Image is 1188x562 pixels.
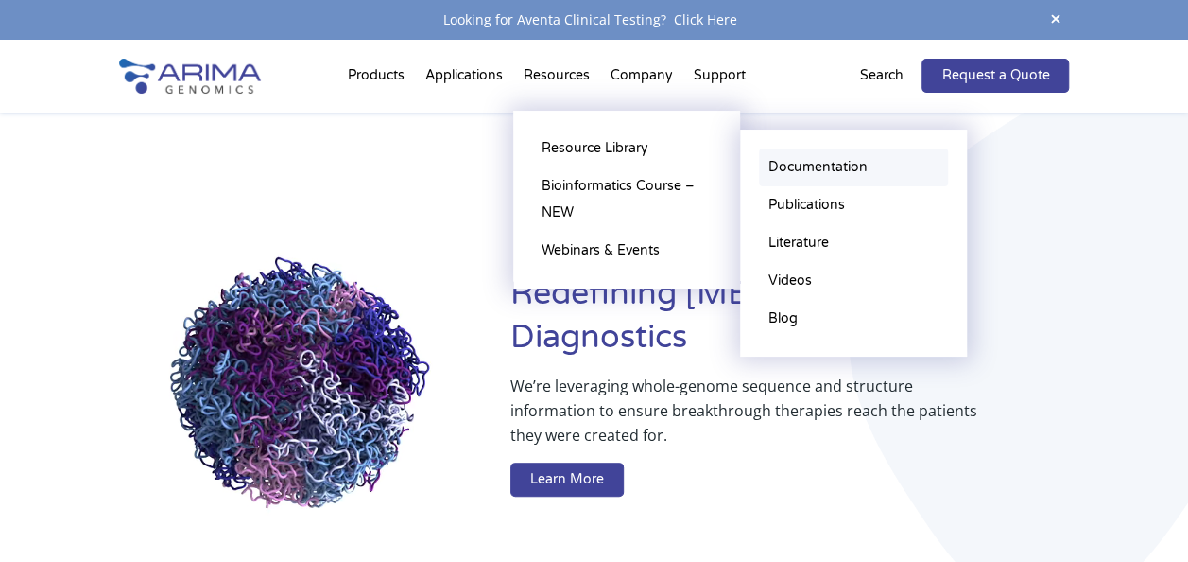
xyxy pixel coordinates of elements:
a: Videos [759,262,948,300]
iframe: Chat Widget [1093,471,1188,562]
a: Resource Library [532,130,721,167]
p: We’re leveraging whole-genome sequence and structure information to ensure breakthrough therapies... [510,374,993,463]
p: Search [859,63,903,88]
a: Learn More [510,463,624,497]
img: Arima-Genomics-logo [119,59,261,94]
a: Literature [759,224,948,262]
h1: Redefining [MEDICAL_DATA] Diagnostics [510,272,1069,374]
a: Click Here [666,10,745,28]
a: Publications [759,186,948,224]
a: Documentation [759,149,948,186]
a: Blog [759,300,948,338]
a: Webinars & Events [532,232,721,270]
a: Bioinformatics Course – NEW [532,167,721,232]
a: Request a Quote [921,59,1069,93]
div: Looking for Aventa Clinical Testing? [119,8,1070,32]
